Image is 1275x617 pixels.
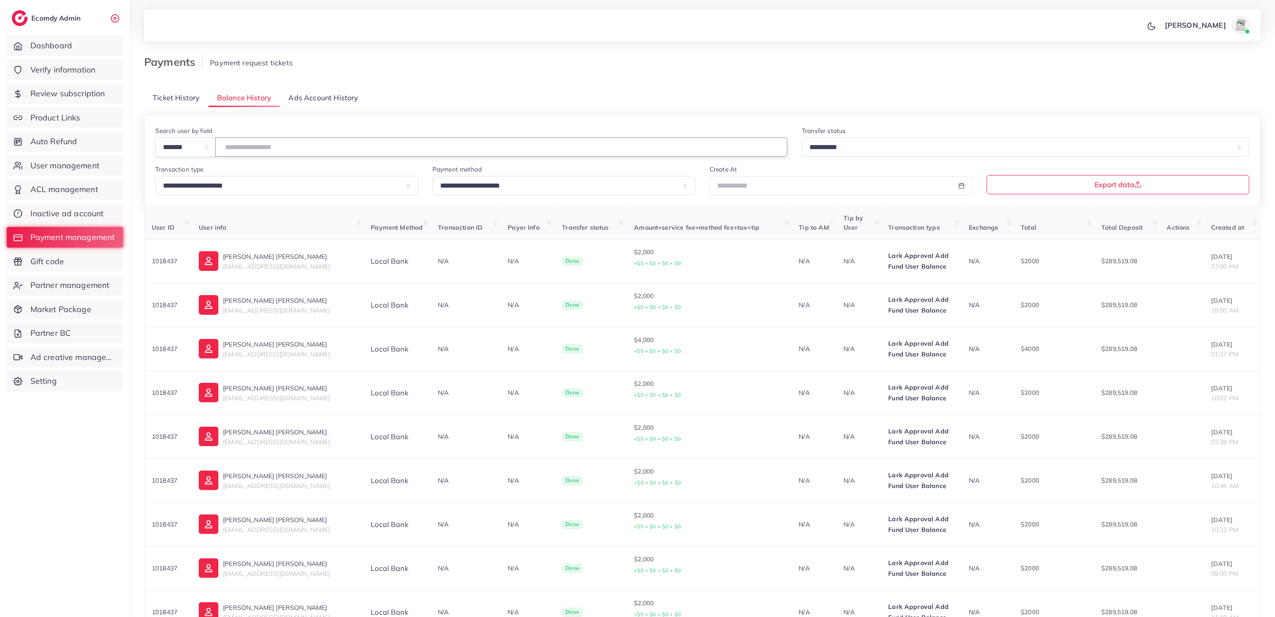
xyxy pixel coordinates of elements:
span: User ID [152,223,175,231]
p: $2000 [1021,300,1087,310]
span: Exchange [969,223,999,231]
p: $2,000 [634,378,784,400]
h2: Ecomdy Admin [31,14,83,22]
span: [EMAIL_ADDRESS][DOMAIN_NAME] [223,526,330,534]
p: $289,519.08 [1102,563,1153,574]
p: $2000 [1021,563,1087,574]
a: Dashboard [7,35,123,56]
span: N/A [438,389,449,397]
p: N/A [844,475,874,486]
img: ic-user-info.36bf1079.svg [199,383,218,403]
div: Local bank [371,476,424,486]
span: N/A [969,520,980,528]
p: $289,519.08 [1102,431,1153,442]
span: Product Links [30,112,81,124]
span: N/A [969,389,980,397]
span: Ad creative management [30,351,116,363]
span: 10:02 PM [1211,394,1238,402]
span: User info [199,223,226,231]
p: N/A [508,475,548,486]
span: Done [562,300,583,310]
p: N/A [799,519,830,530]
p: $2000 [1021,519,1087,530]
p: [DATE] [1211,602,1253,613]
span: Tip by User [844,214,864,231]
p: $289,519.08 [1102,343,1153,354]
p: $2000 [1021,431,1087,442]
span: N/A [438,301,449,309]
p: N/A [799,431,830,442]
small: +$0 + $0 + $0 + $0 [634,348,681,354]
p: 1018437 [152,343,184,354]
p: Lark Approval Add Fund User Balance [889,470,955,491]
p: [DATE] [1211,295,1253,306]
p: N/A [508,519,548,530]
a: Verify information [7,60,123,80]
p: N/A [844,343,874,354]
span: 01:27 PM [1211,350,1238,358]
a: Setting [7,371,123,391]
span: Balance History [217,93,271,103]
small: +$0 + $0 + $0 + $0 [634,480,681,486]
small: +$0 + $0 + $0 + $0 [634,392,681,398]
p: N/A [799,387,830,398]
small: +$0 + $0 + $0 + $0 [634,436,681,442]
p: [PERSON_NAME] [PERSON_NAME] [223,514,330,525]
p: $2,000 [634,291,784,313]
span: Done [562,432,583,442]
p: N/A [799,300,830,310]
a: Ad creative management [7,347,123,368]
label: Transfer status [802,126,846,135]
p: N/A [799,256,830,266]
p: N/A [508,387,548,398]
button: Export data [987,175,1249,194]
span: Ads Account History [289,93,359,103]
p: $4000 [1021,343,1087,354]
p: N/A [508,256,548,266]
span: Ticket History [153,93,200,103]
p: 1018437 [152,431,184,442]
small: +$0 + $0 + $0 + $0 [634,567,681,574]
span: Actions [1167,223,1190,231]
a: Auto Refund [7,131,123,152]
span: Payment management [30,231,115,243]
p: N/A [799,475,830,486]
img: ic-user-info.36bf1079.svg [199,295,218,315]
span: N/A [969,476,980,484]
p: N/A [508,431,548,442]
p: [DATE] [1211,383,1253,394]
span: Done [562,388,583,398]
span: ACL management [30,184,98,195]
p: [PERSON_NAME] [1165,20,1226,30]
p: $2000 [1021,387,1087,398]
p: N/A [844,519,874,530]
p: [PERSON_NAME] [PERSON_NAME] [223,558,330,569]
span: [EMAIL_ADDRESS][DOMAIN_NAME] [223,262,330,270]
span: Setting [30,375,57,387]
span: 10:32 PM [1211,526,1238,534]
div: Local bank [371,519,424,530]
span: Review subscription [30,88,105,99]
span: Total [1021,223,1037,231]
p: $2,000 [634,466,784,488]
p: [PERSON_NAME] [PERSON_NAME] [223,471,330,481]
div: Local bank [371,344,424,354]
label: Payment method [432,165,482,174]
span: Payment Method [371,223,423,231]
p: Lark Approval Add Fund User Balance [889,514,955,535]
span: Payment request tickets [210,58,293,67]
p: $2,000 [634,247,784,269]
span: Done [562,476,583,486]
img: ic-user-info.36bf1079.svg [199,339,218,359]
span: N/A [438,257,449,265]
p: Lark Approval Add Fund User Balance [889,338,955,360]
label: Transaction type [155,165,204,174]
p: N/A [799,563,830,574]
a: Product Links [7,107,123,128]
div: Local bank [371,388,424,398]
span: Done [562,257,583,266]
p: Lark Approval Add Fund User Balance [889,557,955,579]
p: N/A [844,563,874,574]
span: Gift code [30,256,64,267]
span: Transfer status [562,223,608,231]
